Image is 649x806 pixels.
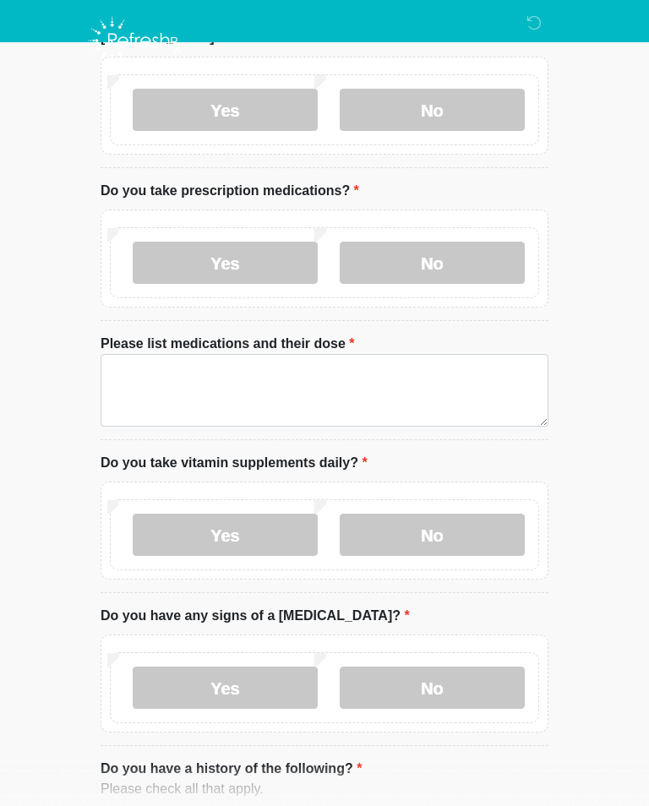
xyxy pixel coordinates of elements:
label: Yes [133,667,318,709]
label: Please list medications and their dose [101,334,355,354]
label: Do you take prescription medications? [101,181,359,201]
img: Refresh RX Logo [84,13,186,68]
label: Yes [133,514,318,556]
label: Do you take vitamin supplements daily? [101,453,368,473]
label: Do you have a history of the following? [101,759,362,779]
label: No [340,514,525,556]
label: No [340,667,525,709]
label: No [340,89,525,131]
label: Do you have any signs of a [MEDICAL_DATA]? [101,606,410,626]
label: Yes [133,89,318,131]
div: Please check all that apply. [101,779,548,799]
label: No [340,242,525,284]
label: Yes [133,242,318,284]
